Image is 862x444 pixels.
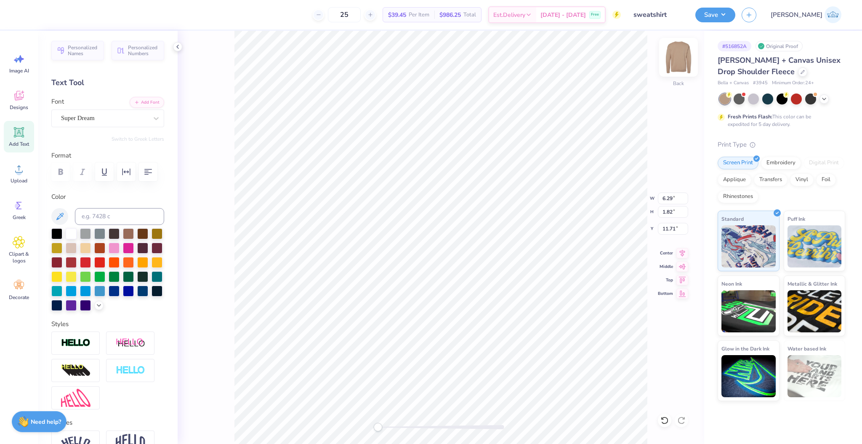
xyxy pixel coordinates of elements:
[439,11,461,19] span: $986.25
[772,80,814,87] span: Minimum Order: 24 +
[463,11,476,19] span: Total
[9,294,29,301] span: Decorate
[718,41,751,51] div: # 516852A
[728,113,831,128] div: This color can be expedited for 5 day delivery.
[112,136,164,142] button: Switch to Greek Letters
[493,11,525,19] span: Est. Delivery
[658,263,673,270] span: Middle
[9,141,29,147] span: Add Text
[673,80,684,87] div: Back
[695,8,735,22] button: Save
[116,338,145,348] img: Shadow
[658,250,673,257] span: Center
[761,157,801,169] div: Embroidery
[61,364,90,377] img: 3D Illusion
[754,174,788,186] div: Transfers
[721,355,776,397] img: Glow in the Dark Ink
[10,104,28,111] span: Designs
[718,190,758,203] div: Rhinestones
[9,67,29,74] span: Image AI
[721,214,744,223] span: Standard
[718,157,758,169] div: Screen Print
[721,225,776,267] img: Standard
[756,41,803,51] div: Original Proof
[116,366,145,375] img: Negative Space
[51,77,164,88] div: Text Tool
[13,214,26,221] span: Greek
[591,12,599,18] span: Free
[61,338,90,348] img: Stroke
[51,41,104,60] button: Personalized Names
[540,11,586,19] span: [DATE] - [DATE]
[788,279,837,288] span: Metallic & Glitter Ink
[788,225,842,267] img: Puff Ink
[75,208,164,225] input: e.g. 7428 c
[51,319,69,329] label: Styles
[130,97,164,108] button: Add Font
[825,6,841,23] img: Josephine Amber Orros
[11,177,27,184] span: Upload
[721,290,776,332] img: Neon Ink
[718,55,841,77] span: [PERSON_NAME] + Canvas Unisex Drop Shoulder Fleece
[51,97,64,107] label: Font
[328,7,361,22] input: – –
[388,11,406,19] span: $39.45
[718,80,749,87] span: Bella + Canvas
[658,290,673,297] span: Bottom
[803,157,844,169] div: Digital Print
[788,355,842,397] img: Water based Ink
[658,277,673,284] span: Top
[409,11,429,19] span: Per Item
[112,41,164,60] button: Personalized Numbers
[51,151,164,160] label: Format
[374,423,382,431] div: Accessibility label
[662,40,695,74] img: Back
[627,6,689,23] input: Untitled Design
[718,140,845,150] div: Print Type
[718,174,751,186] div: Applique
[31,418,61,426] strong: Need help?
[721,344,769,353] span: Glow in the Dark Ink
[61,389,90,407] img: Free Distort
[788,290,842,332] img: Metallic & Glitter Ink
[788,344,826,353] span: Water based Ink
[5,251,33,264] span: Clipart & logos
[68,45,99,56] span: Personalized Names
[753,80,768,87] span: # 3945
[788,214,805,223] span: Puff Ink
[816,174,836,186] div: Foil
[771,10,822,20] span: [PERSON_NAME]
[767,6,845,23] a: [PERSON_NAME]
[728,113,772,120] strong: Fresh Prints Flash:
[51,192,164,202] label: Color
[128,45,159,56] span: Personalized Numbers
[790,174,814,186] div: Vinyl
[721,279,742,288] span: Neon Ink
